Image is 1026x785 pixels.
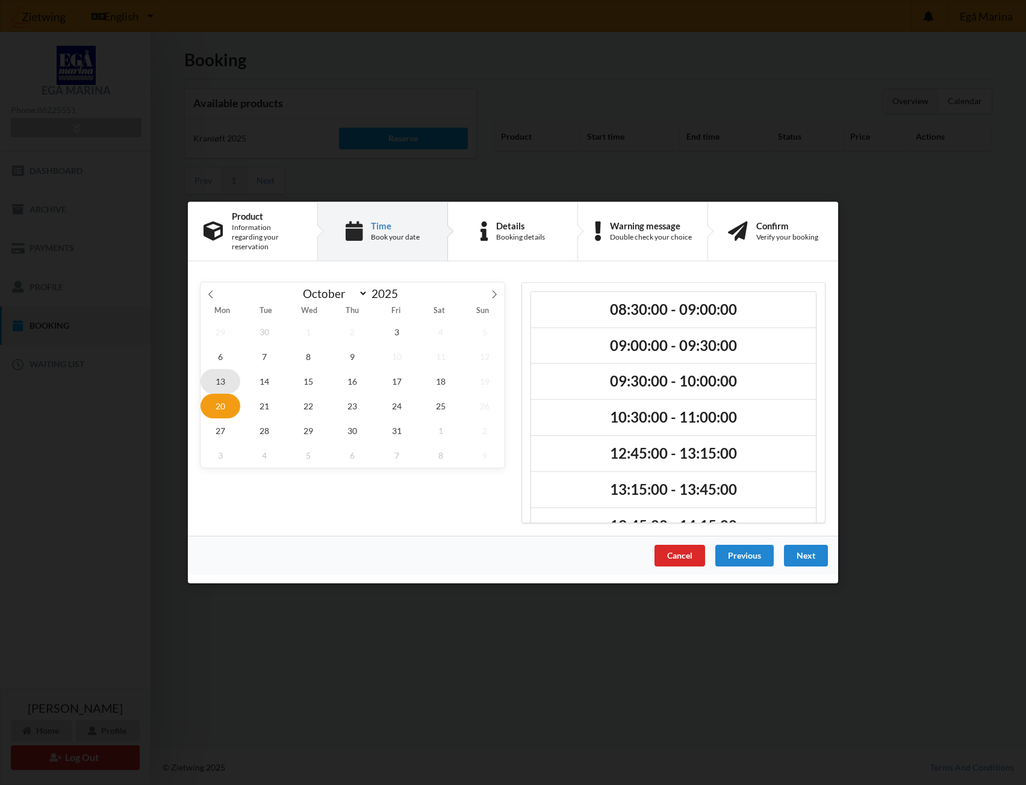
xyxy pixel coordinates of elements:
span: November 4, 2025 [244,443,284,468]
span: October 18, 2025 [421,369,461,394]
h2: 13:15:00 - 13:45:00 [539,480,807,499]
span: October 2, 2025 [333,320,373,344]
div: Next [784,545,828,566]
span: October 10, 2025 [377,344,417,369]
span: Wed [287,308,331,315]
span: Tue [244,308,287,315]
span: Mon [201,308,244,315]
span: October 19, 2025 [465,369,505,394]
span: October 21, 2025 [244,394,284,418]
span: October 6, 2025 [201,344,240,369]
span: October 24, 2025 [377,394,417,418]
span: October 5, 2025 [465,320,505,344]
h2: 12:45:00 - 13:15:00 [539,444,807,463]
span: October 31, 2025 [377,418,417,443]
span: Thu [331,308,374,315]
span: November 1, 2025 [421,418,461,443]
span: September 30, 2025 [244,320,284,344]
span: November 5, 2025 [288,443,328,468]
input: Year [368,287,408,300]
span: October 20, 2025 [201,394,240,418]
div: Cancel [654,545,705,566]
span: October 23, 2025 [333,394,373,418]
h2: 09:00:00 - 09:30:00 [539,337,807,355]
select: Month [297,286,368,301]
span: October 9, 2025 [333,344,373,369]
span: November 6, 2025 [333,443,373,468]
div: Product [232,211,302,221]
span: November 7, 2025 [377,443,417,468]
div: Booking details [496,232,545,242]
div: Confirm [756,221,818,231]
div: Verify your booking [756,232,818,242]
span: October 14, 2025 [244,369,284,394]
span: September 29, 2025 [201,320,240,344]
span: October 8, 2025 [288,344,328,369]
span: November 8, 2025 [421,443,461,468]
div: Previous [715,545,774,566]
span: October 15, 2025 [288,369,328,394]
span: October 13, 2025 [201,369,240,394]
span: October 25, 2025 [421,394,461,418]
div: Book your date [371,232,420,242]
h2: 13:45:00 - 14:15:00 [539,517,807,535]
span: October 4, 2025 [421,320,461,344]
h2: 09:30:00 - 10:00:00 [539,373,807,391]
span: October 7, 2025 [244,344,284,369]
span: Fri [375,308,418,315]
span: October 16, 2025 [333,369,373,394]
span: October 1, 2025 [288,320,328,344]
span: November 9, 2025 [465,443,505,468]
span: October 29, 2025 [288,418,328,443]
span: October 17, 2025 [377,369,417,394]
h2: 08:30:00 - 09:00:00 [539,300,807,319]
span: November 2, 2025 [465,418,505,443]
span: October 11, 2025 [421,344,461,369]
span: October 30, 2025 [333,418,373,443]
h2: 10:30:00 - 11:00:00 [539,408,807,427]
div: Warning message [610,221,692,231]
div: Double check your choice [610,232,692,242]
span: October 3, 2025 [377,320,417,344]
span: October 22, 2025 [288,394,328,418]
span: Sun [461,308,505,315]
div: Information regarding your reservation [232,223,302,252]
div: Time [371,221,420,231]
span: October 26, 2025 [465,394,505,418]
span: November 3, 2025 [201,443,240,468]
span: October 27, 2025 [201,418,240,443]
span: October 28, 2025 [244,418,284,443]
span: Sat [418,308,461,315]
span: October 12, 2025 [465,344,505,369]
div: Details [496,221,545,231]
